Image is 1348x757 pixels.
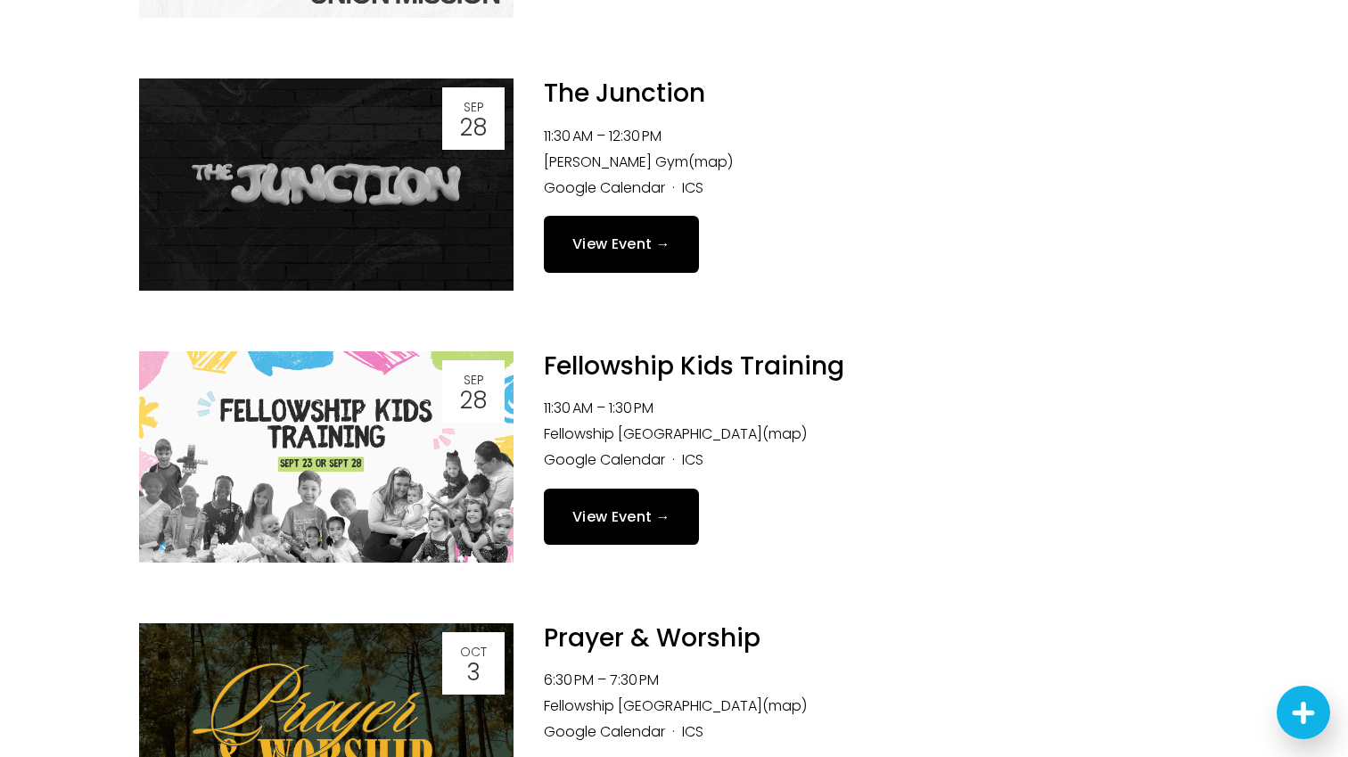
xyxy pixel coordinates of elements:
[544,721,665,742] a: Google Calendar
[448,101,499,113] div: Sep
[544,670,594,690] time: 6:30 PM
[762,424,807,444] a: (map)
[544,621,760,655] a: Prayer & Worship
[544,422,1209,448] li: Fellowship [GEOGRAPHIC_DATA]
[448,646,499,658] div: Oct
[544,449,665,470] a: Google Calendar
[688,152,733,172] a: (map)
[448,374,499,386] div: Sep
[544,76,705,111] a: The Junction
[544,216,699,272] a: View Event →
[544,349,844,383] a: Fellowship Kids Training
[682,721,703,742] a: ICS
[544,177,665,198] a: Google Calendar
[544,398,593,418] time: 11:30 AM
[139,351,514,563] img: Fellowship Kids Training
[544,489,699,545] a: View Event →
[544,126,593,146] time: 11:30 AM
[448,116,499,139] div: 28
[610,670,659,690] time: 7:30 PM
[682,449,703,470] a: ICS
[448,389,499,412] div: 28
[139,78,514,290] img: The Junction
[544,694,1209,720] li: Fellowship [GEOGRAPHIC_DATA]
[682,177,703,198] a: ICS
[448,661,499,684] div: 3
[609,126,662,146] time: 12:30 PM
[609,398,653,418] time: 1:30 PM
[544,150,1209,176] li: [PERSON_NAME] Gym
[762,695,807,716] a: (map)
